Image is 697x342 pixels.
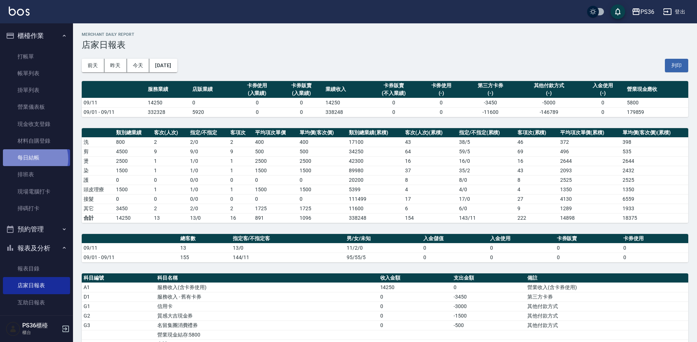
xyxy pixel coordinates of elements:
[347,204,403,213] td: 11600
[253,175,298,185] td: 0
[525,311,688,320] td: 其他付款方式
[6,322,20,336] img: Person
[488,253,555,262] td: 0
[629,4,657,19] button: PS36
[188,213,229,223] td: 13/0
[525,283,688,292] td: 營業收入(含卡券使用)
[114,137,152,147] td: 800
[625,98,688,107] td: 5800
[419,98,464,107] td: 0
[228,156,253,166] td: 1
[625,107,688,117] td: 179859
[152,137,188,147] td: 2
[517,98,581,107] td: -5000
[558,156,621,166] td: 2644
[235,107,280,117] td: 0
[3,311,70,328] a: 互助排行榜
[457,147,516,156] td: 59 / 5
[228,147,253,156] td: 9
[516,194,558,204] td: 27
[370,89,417,97] div: (不入業績)
[155,283,378,292] td: 服務收入(含卡券使用)
[114,194,152,204] td: 0
[347,166,403,175] td: 89980
[82,253,178,262] td: 09/01 - 09/11
[516,204,558,213] td: 9
[625,81,688,98] th: 營業現金應收
[188,147,229,156] td: 9 / 0
[155,301,378,311] td: 信用卡
[82,243,178,253] td: 09/11
[516,175,558,185] td: 8
[525,292,688,301] td: 第三方卡券
[152,185,188,194] td: 1
[228,137,253,147] td: 2
[188,194,229,204] td: 0 / 0
[558,194,621,204] td: 4130
[3,65,70,82] a: 帳單列表
[347,185,403,194] td: 5399
[378,292,452,301] td: 0
[253,166,298,175] td: 1500
[558,147,621,156] td: 496
[152,128,188,138] th: 客次(人次)
[3,294,70,311] a: 互助日報表
[82,194,114,204] td: 接髮
[621,147,688,156] td: 535
[152,166,188,175] td: 1
[82,128,688,223] table: a dense table
[457,185,516,194] td: 4 / 0
[298,147,347,156] td: 500
[3,260,70,277] a: 報表目錄
[452,283,525,292] td: 0
[621,156,688,166] td: 2644
[3,183,70,200] a: 現場電腦打卡
[3,132,70,149] a: 材料自購登錄
[155,330,378,339] td: 營業現金結存:5800
[347,156,403,166] td: 42300
[3,116,70,132] a: 現金收支登錄
[3,220,70,239] button: 預約管理
[298,213,347,223] td: 1096
[146,98,190,107] td: 14250
[403,185,457,194] td: 4
[452,273,525,283] th: 支出金額
[558,204,621,213] td: 1289
[621,243,688,253] td: 0
[368,107,419,117] td: 0
[452,311,525,320] td: -1500
[253,204,298,213] td: 1725
[146,81,190,98] th: 服務業績
[3,166,70,183] a: 排班表
[403,194,457,204] td: 17
[22,329,59,336] p: 櫃台
[403,147,457,156] td: 64
[82,234,688,262] table: a dense table
[178,234,231,243] th: 總客數
[525,301,688,311] td: 其他付款方式
[378,301,452,311] td: 0
[403,128,457,138] th: 客次(人次)(累積)
[621,166,688,175] td: 2432
[253,156,298,166] td: 2500
[488,243,555,253] td: 0
[488,234,555,243] th: 入金使用
[582,82,623,89] div: 入金使用
[403,204,457,213] td: 6
[378,311,452,320] td: 0
[345,253,421,262] td: 95/55/5
[403,137,457,147] td: 43
[558,213,621,223] td: 14898
[114,166,152,175] td: 1500
[253,185,298,194] td: 1500
[127,59,150,72] button: 今天
[516,213,558,223] td: 222
[660,5,688,19] button: 登出
[281,82,322,89] div: 卡券販賣
[463,98,517,107] td: -3450
[231,243,345,253] td: 13/0
[82,175,114,185] td: 護
[190,107,235,117] td: 5920
[581,107,625,117] td: 0
[519,89,579,97] div: (-)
